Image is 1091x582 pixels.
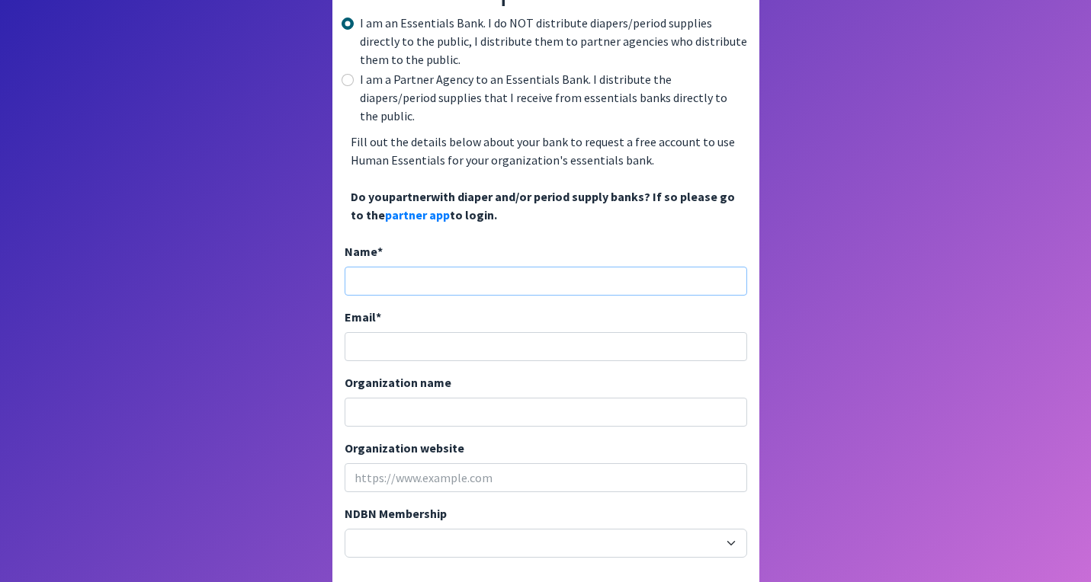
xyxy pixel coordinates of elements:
label: I am an Essentials Bank. I do NOT distribute diapers/period supplies directly to the public, I di... [360,14,747,69]
label: Organization name [345,373,451,392]
label: I am a Partner Agency to an Essentials Bank. I distribute the diapers/period supplies that I rece... [360,70,747,125]
label: Email [345,308,381,326]
input: https://www.example.com [345,463,747,492]
span: partner [389,189,431,204]
label: Name [345,242,383,261]
abbr: required [377,244,383,259]
a: partner app [385,207,450,222]
label: NDBN Membership [345,504,447,523]
abbr: required [376,309,381,325]
span: Do you with diaper and/or period supply banks? If so please go to the to login. [351,189,735,222]
p: Fill out the details below about your bank to request a free account to use Human Essentials for ... [345,126,747,230]
label: Organization website [345,439,464,457]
